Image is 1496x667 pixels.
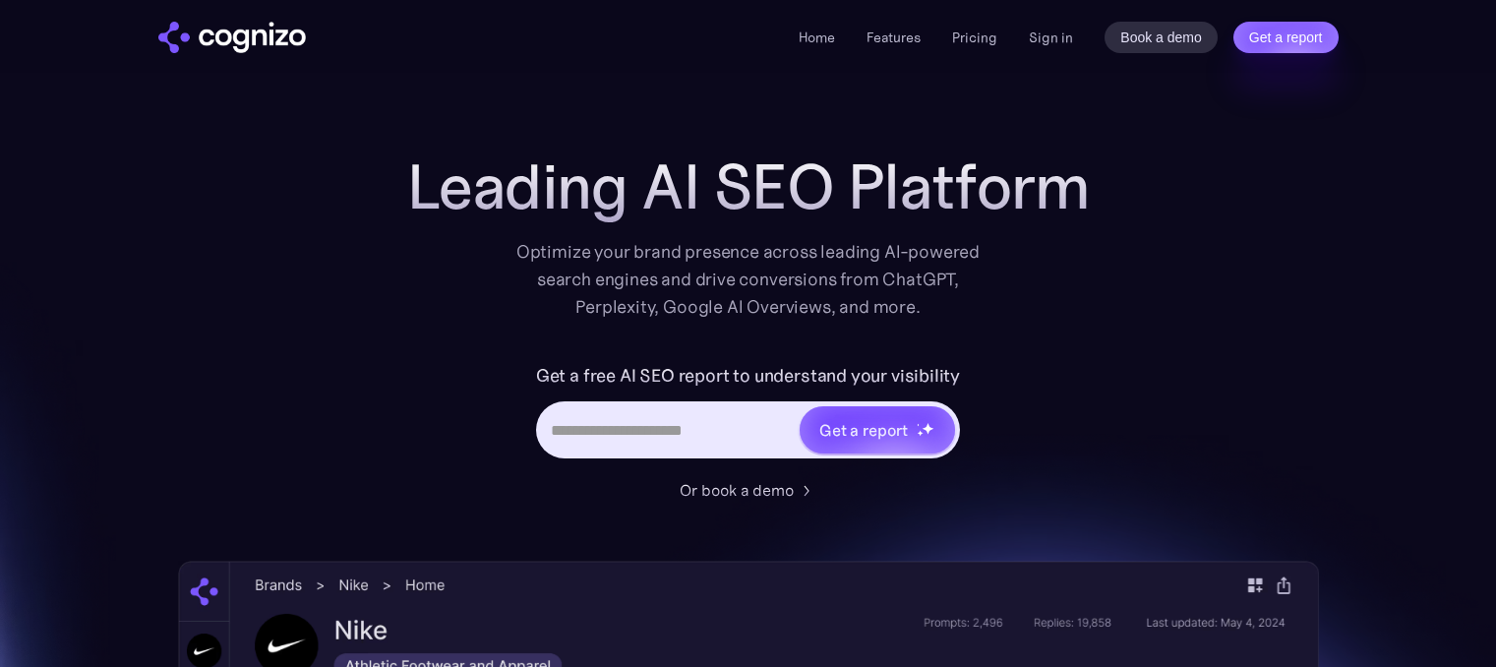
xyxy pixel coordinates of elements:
a: Get a reportstarstarstar [798,404,957,455]
form: Hero URL Input Form [536,360,960,468]
label: Get a free AI SEO report to understand your visibility [536,360,960,392]
div: Optimize your brand presence across leading AI-powered search engines and drive conversions from ... [507,238,990,321]
img: cognizo logo [158,22,306,53]
img: star [917,430,924,437]
h1: Leading AI SEO Platform [407,152,1090,222]
div: Get a report [819,418,908,442]
a: Sign in [1029,26,1073,49]
a: home [158,22,306,53]
a: Or book a demo [680,478,817,502]
a: Pricing [952,29,997,46]
a: Features [867,29,921,46]
img: star [922,422,934,435]
a: Book a demo [1105,22,1218,53]
div: Or book a demo [680,478,794,502]
img: star [917,423,920,426]
a: Get a report [1233,22,1339,53]
a: Home [799,29,835,46]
